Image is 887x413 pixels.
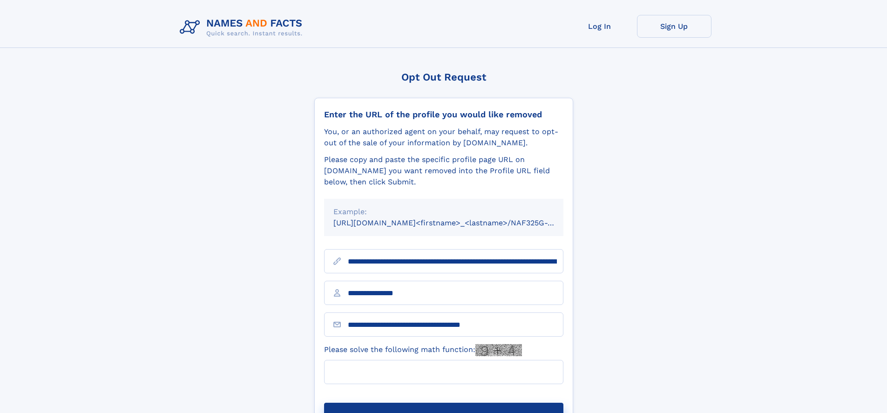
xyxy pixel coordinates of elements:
[324,109,563,120] div: Enter the URL of the profile you would like removed
[562,15,637,38] a: Log In
[324,344,522,356] label: Please solve the following math function:
[314,71,573,83] div: Opt Out Request
[333,218,581,227] small: [URL][DOMAIN_NAME]<firstname>_<lastname>/NAF325G-xxxxxxxx
[176,15,310,40] img: Logo Names and Facts
[324,154,563,188] div: Please copy and paste the specific profile page URL on [DOMAIN_NAME] you want removed into the Pr...
[324,126,563,149] div: You, or an authorized agent on your behalf, may request to opt-out of the sale of your informatio...
[333,206,554,217] div: Example:
[637,15,711,38] a: Sign Up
